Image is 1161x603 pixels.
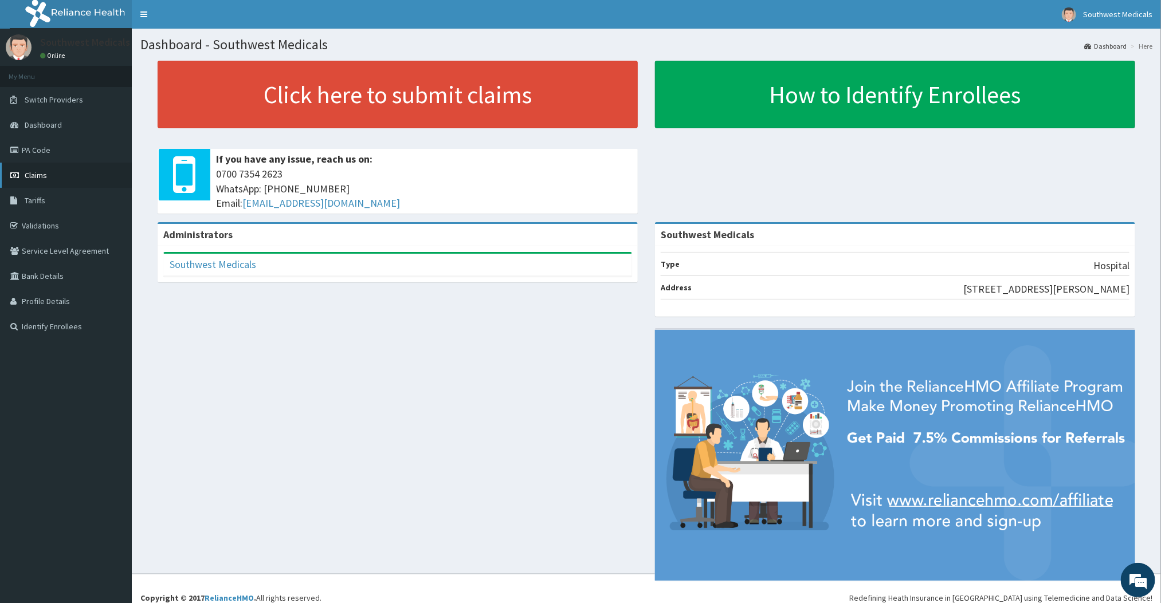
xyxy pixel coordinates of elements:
[6,34,32,60] img: User Image
[661,228,754,241] strong: Southwest Medicals
[1062,7,1076,22] img: User Image
[655,330,1135,581] img: provider-team-banner.png
[60,64,193,79] div: Chat with us now
[188,6,215,33] div: Minimize live chat window
[216,167,632,211] span: 0700 7354 2623 WhatsApp: [PHONE_NUMBER] Email:
[216,152,372,165] b: If you have any issue, reach us on:
[66,144,158,260] span: We're online!
[6,313,218,353] textarea: Type your message and hit 'Enter'
[1084,41,1127,51] a: Dashboard
[661,282,692,293] b: Address
[158,61,638,128] a: Click here to submit claims
[963,282,1129,297] p: [STREET_ADDRESS][PERSON_NAME]
[25,195,45,206] span: Tariffs
[1128,41,1152,51] li: Here
[1093,258,1129,273] p: Hospital
[1083,9,1152,19] span: Southwest Medicals
[242,196,400,210] a: [EMAIL_ADDRESS][DOMAIN_NAME]
[170,258,256,271] a: Southwest Medicals
[140,37,1152,52] h1: Dashboard - Southwest Medicals
[661,259,680,269] b: Type
[40,52,68,60] a: Online
[25,94,83,105] span: Switch Providers
[140,593,256,603] strong: Copyright © 2017 .
[25,170,47,180] span: Claims
[25,120,62,130] span: Dashboard
[163,228,233,241] b: Administrators
[40,37,130,48] p: Southwest Medicals
[655,61,1135,128] a: How to Identify Enrollees
[205,593,254,603] a: RelianceHMO
[21,57,46,86] img: d_794563401_company_1708531726252_794563401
